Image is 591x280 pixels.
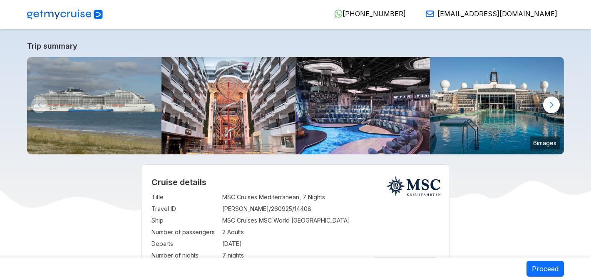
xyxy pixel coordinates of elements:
td: Travel ID [151,203,218,215]
td: Ship [151,215,218,226]
td: 7 nights [222,250,440,261]
img: msc-world-europa-panorama-lounge.jpg [295,57,430,154]
td: MSC Cruises MSC World [GEOGRAPHIC_DATA] [222,215,440,226]
td: : [218,238,222,250]
img: WhatsApp [334,10,343,18]
td: : [218,226,222,238]
td: : [218,203,222,215]
span: [EMAIL_ADDRESS][DOMAIN_NAME] [437,10,557,18]
td: Number of passengers [151,226,218,238]
img: MSC_World_Europa_La_Rochelle.jpg [27,57,161,154]
td: : [218,191,222,203]
button: Provisional Ticket [372,257,438,274]
button: Proceed [526,261,564,277]
small: 6 images [530,136,560,149]
td: 2 Adults [222,226,440,238]
span: [PHONE_NUMBER] [343,10,406,18]
img: Email [426,10,434,18]
td: Number of nights [151,250,218,261]
img: msc-world-america-la-plage-pool.jpg [430,57,564,154]
a: [PHONE_NUMBER] [328,10,406,18]
h2: Cruise details [151,177,440,187]
td: MSC Cruises Mediterranean, 7 Nights [222,191,440,203]
td: [DATE] [222,238,440,250]
td: : [218,250,222,261]
td: Title [151,191,218,203]
a: Trip summary [27,42,564,50]
td: [PERSON_NAME]/260925/14408 [222,203,440,215]
td: Departs [151,238,218,250]
a: [EMAIL_ADDRESS][DOMAIN_NAME] [419,10,557,18]
img: eu_ground-breaking-design.jpg [161,57,296,154]
td: : [218,215,222,226]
